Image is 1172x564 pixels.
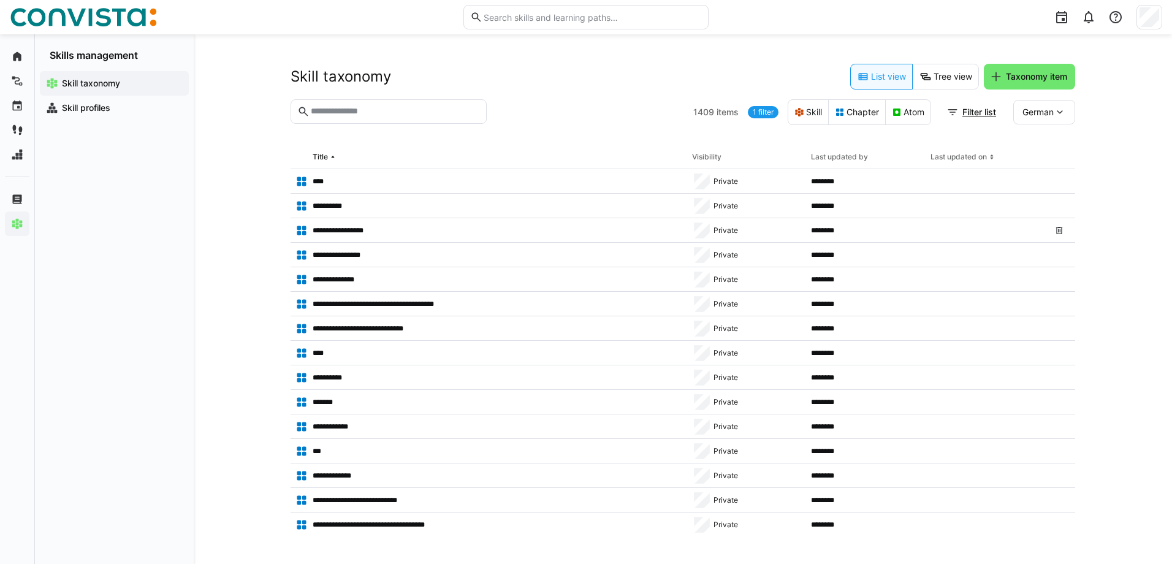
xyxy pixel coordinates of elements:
span: Taxonomy item [1004,70,1069,83]
span: Private [713,397,738,407]
button: Taxonomy item [984,64,1075,90]
div: Title [313,152,328,162]
span: Private [713,348,738,358]
span: Private [713,495,738,505]
span: German [1022,106,1054,118]
eds-button-option: List view [850,64,913,90]
a: 1 filter [748,106,778,118]
span: Private [713,275,738,284]
div: Visibility [692,152,721,162]
span: Private [713,226,738,235]
button: Filter list [940,100,1004,124]
span: Private [713,299,738,309]
eds-button-option: Tree view [913,64,979,90]
span: Filter list [961,106,998,118]
div: Last updated on [930,152,987,162]
h2: Skill taxonomy [291,67,391,86]
span: Private [713,471,738,481]
input: Search skills and learning paths… [482,12,702,23]
eds-button-option: Atom [885,99,931,125]
span: Private [713,177,738,186]
span: Private [713,324,738,333]
span: Private [713,446,738,456]
span: Private [713,520,738,530]
span: Private [713,373,738,383]
div: Last updated by [811,152,868,162]
span: 1409 [693,106,714,118]
span: items [717,106,739,118]
span: Private [713,422,738,432]
span: Private [713,201,738,211]
eds-button-option: Chapter [828,99,886,125]
eds-button-option: Skill [788,99,829,125]
span: Private [713,250,738,260]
